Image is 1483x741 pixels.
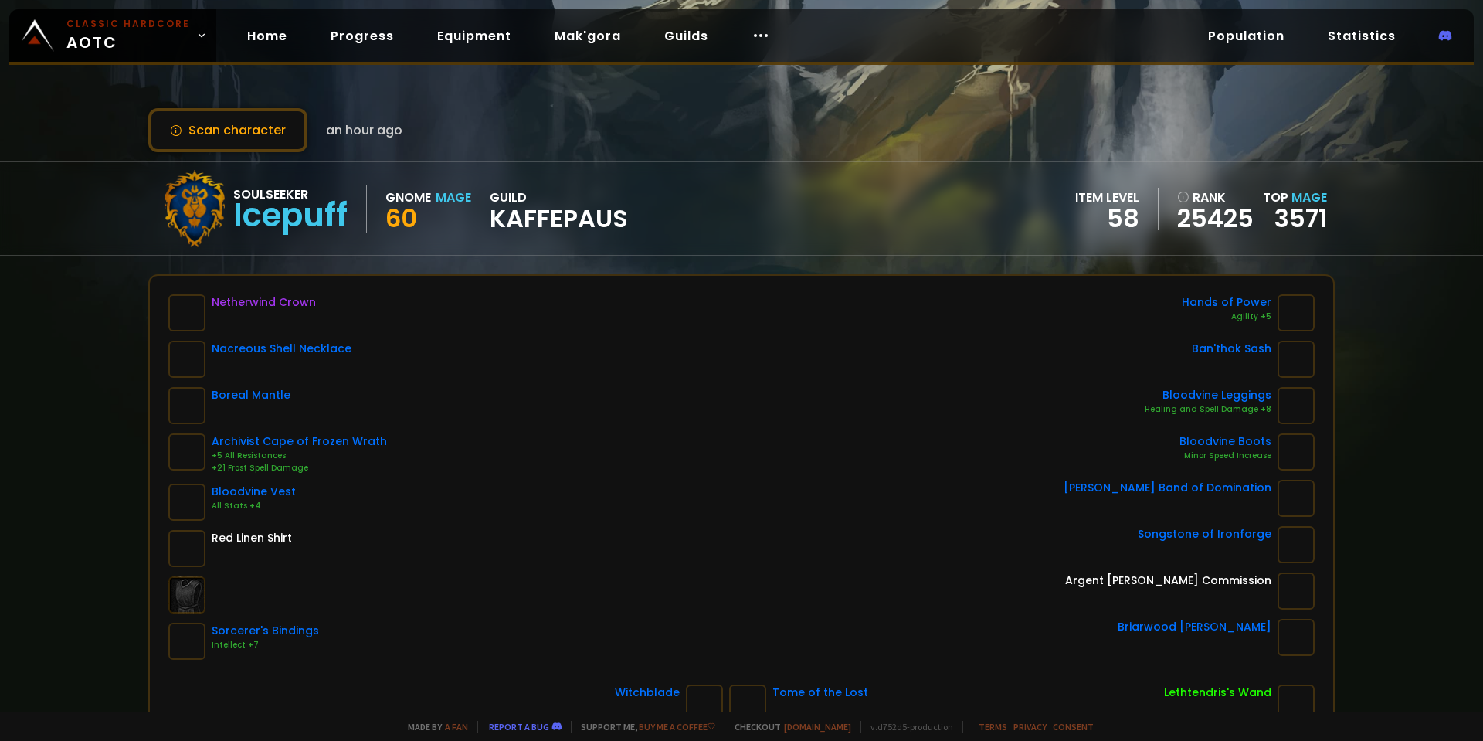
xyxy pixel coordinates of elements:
[168,623,205,660] img: item-22063
[489,721,549,733] a: Report a bug
[212,639,319,651] div: Intellect +7
[639,721,715,733] a: Buy me a coffee
[729,685,766,722] img: item-22253
[1182,294,1271,311] div: Hands of Power
[1278,685,1315,722] img: item-18301
[66,17,190,54] span: AOTC
[1278,526,1315,563] img: item-12543
[1278,619,1315,656] img: item-12930
[1274,201,1327,236] a: 3571
[1291,189,1327,206] span: Mage
[212,450,387,462] div: +5 All Resistances
[318,20,406,52] a: Progress
[1263,188,1327,207] div: Top
[385,201,417,236] span: 60
[212,500,296,512] div: All Stats +4
[860,721,953,733] span: v. d752d5 - production
[385,188,431,207] div: Gnome
[1182,311,1271,323] div: Agility +5
[212,387,290,403] div: Boreal Mantle
[212,433,387,450] div: Archivist Cape of Frozen Wrath
[1278,341,1315,378] img: item-11662
[212,530,292,546] div: Red Linen Shirt
[1179,450,1271,462] div: Minor Speed Increase
[1064,480,1271,496] div: [PERSON_NAME] Band of Domination
[784,721,851,733] a: [DOMAIN_NAME]
[212,484,296,500] div: Bloodvine Vest
[615,685,680,701] div: Witchblade
[212,462,387,474] div: +21 Frost Spell Damage
[9,9,216,62] a: Classic HardcoreAOTC
[445,721,468,733] a: a fan
[772,685,868,701] div: Tome of the Lost
[1196,20,1297,52] a: Population
[436,188,471,207] div: Mage
[1053,721,1094,733] a: Consent
[399,721,468,733] span: Made by
[1278,573,1315,610] img: item-12846
[571,721,715,733] span: Support me,
[490,188,628,230] div: guild
[542,20,633,52] a: Mak'gora
[233,185,348,204] div: Soulseeker
[233,204,348,227] div: Icepuff
[490,207,628,230] span: Kaffepaus
[212,294,316,311] div: Netherwind Crown
[1179,433,1271,450] div: Bloodvine Boots
[979,721,1007,733] a: Terms
[686,685,723,722] img: item-13964
[148,108,307,152] button: Scan character
[1315,20,1408,52] a: Statistics
[1145,403,1271,416] div: Healing and Spell Damage +8
[168,294,205,331] img: item-16914
[1177,188,1254,207] div: rank
[1177,207,1254,230] a: 25425
[168,433,205,471] img: item-13386
[1278,387,1315,424] img: item-19683
[168,387,205,424] img: item-11782
[725,721,851,733] span: Checkout
[66,17,190,31] small: Classic Hardcore
[168,341,205,378] img: item-22403
[425,20,524,52] a: Equipment
[1278,294,1315,331] img: item-13253
[212,623,319,639] div: Sorcerer's Bindings
[235,20,300,52] a: Home
[652,20,721,52] a: Guilds
[1075,207,1139,230] div: 58
[1065,573,1271,589] div: Argent [PERSON_NAME] Commission
[168,530,205,567] img: item-2575
[212,341,351,357] div: Nacreous Shell Necklace
[1164,685,1271,701] div: Lethtendris's Wand
[1192,341,1271,357] div: Ban'thok Sash
[1138,526,1271,542] div: Songstone of Ironforge
[1075,188,1139,207] div: item level
[1278,480,1315,517] img: item-22433
[1118,619,1271,635] div: Briarwood [PERSON_NAME]
[1145,387,1271,403] div: Bloodvine Leggings
[1013,721,1047,733] a: Privacy
[168,484,205,521] img: item-19682
[326,121,402,140] span: an hour ago
[1278,433,1315,471] img: item-19684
